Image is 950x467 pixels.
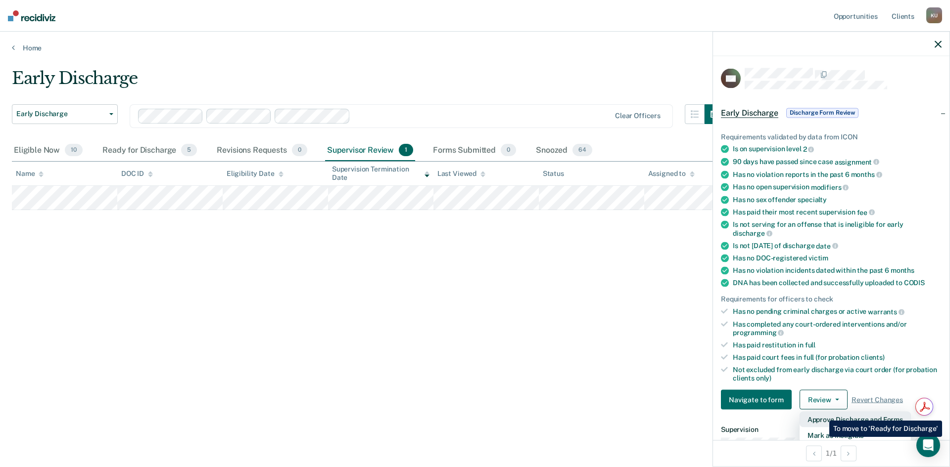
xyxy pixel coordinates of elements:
[800,412,911,427] button: Approve Discharge and Forms
[926,7,942,23] div: K U
[399,144,413,157] span: 1
[721,425,942,434] dt: Supervision
[805,341,815,349] span: full
[816,242,838,250] span: date
[721,295,942,303] div: Requirements for officers to check
[733,254,942,262] div: Has no DOC-registered
[16,110,105,118] span: Early Discharge
[332,165,429,182] div: Supervision Termination Date
[65,144,83,157] span: 10
[835,158,879,166] span: assignment
[851,170,882,178] span: months
[12,68,724,96] div: Early Discharge
[215,140,309,162] div: Revisions Requests
[181,144,197,157] span: 5
[733,229,772,237] span: discharge
[721,108,778,118] span: Early Discharge
[733,320,942,337] div: Has completed any court-ordered interventions and/or
[733,220,942,237] div: Is not serving for an offense that is ineligible for early
[12,43,938,52] a: Home
[733,307,942,316] div: Has no pending criminal charges or active
[803,145,814,153] span: 2
[721,132,942,141] div: Requirements validated by data from ICON
[648,170,695,178] div: Assigned to
[841,445,856,461] button: Next Opportunity
[756,374,771,382] span: only)
[891,266,914,274] span: months
[800,427,911,443] button: Mark as Ineligible
[572,144,592,157] span: 64
[733,329,784,337] span: programming
[325,140,416,162] div: Supervisor Review
[808,254,828,262] span: victim
[733,353,942,362] div: Has paid court fees in full (for probation
[543,170,564,178] div: Status
[800,390,848,410] button: Review
[733,158,942,167] div: 90 days have passed since case
[12,140,85,162] div: Eligible Now
[721,390,792,410] button: Navigate to form
[861,353,885,361] span: clients)
[713,97,950,128] div: Early DischargeDischarge Form Review
[100,140,199,162] div: Ready for Discharge
[733,183,942,192] div: Has no open supervision
[733,170,942,179] div: Has no violation reports in the past 6
[733,341,942,349] div: Has paid restitution in
[786,108,858,118] span: Discharge Form Review
[713,440,950,466] div: 1 / 1
[733,241,942,250] div: Is not [DATE] of discharge
[733,145,942,154] div: Is on supervision level
[852,396,903,404] span: Revert Changes
[811,183,849,191] span: modifiers
[733,279,942,287] div: DNA has been collected and successfully uploaded to
[16,170,44,178] div: Name
[733,208,942,216] div: Has paid their most recent supervision
[121,170,153,178] div: DOC ID
[292,144,307,157] span: 0
[904,279,925,287] span: CODIS
[615,112,661,120] div: Clear officers
[868,308,904,316] span: warrants
[534,140,594,162] div: Snoozed
[857,208,875,216] span: fee
[733,195,942,204] div: Has no sex offender
[8,10,55,21] img: Recidiviz
[721,390,796,410] a: Navigate to form link
[798,195,827,203] span: specialty
[916,433,940,457] div: Open Intercom Messenger
[431,140,518,162] div: Forms Submitted
[227,170,284,178] div: Eligibility Date
[733,365,942,382] div: Not excluded from early discharge via court order (for probation clients
[733,266,942,275] div: Has no violation incidents dated within the past 6
[501,144,516,157] span: 0
[437,170,485,178] div: Last Viewed
[806,445,822,461] button: Previous Opportunity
